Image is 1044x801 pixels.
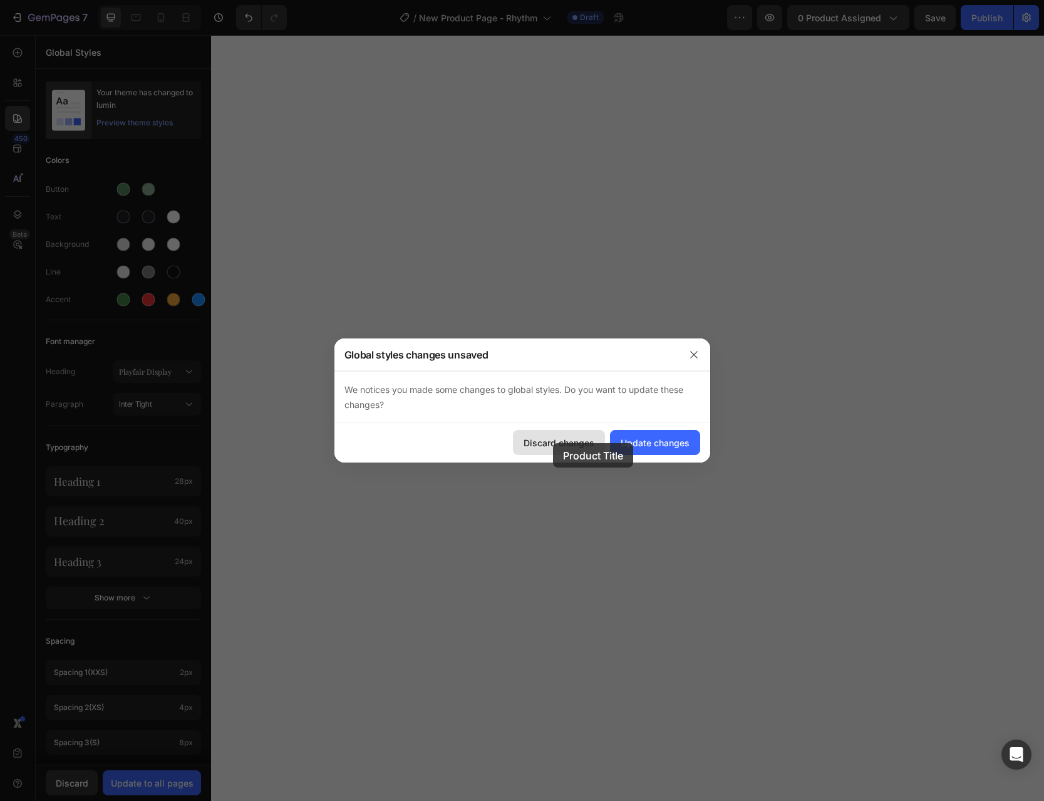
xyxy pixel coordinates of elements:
[513,430,605,455] button: Discard changes
[1001,740,1031,770] div: Open Intercom Messenger
[610,430,700,455] button: Update changes
[344,384,683,410] span: We notices you made some changes to global styles. Do you want to update these changes?
[621,436,690,449] div: Update changes
[344,347,488,362] div: Global styles changes unsaved
[524,436,594,449] div: Discard changes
